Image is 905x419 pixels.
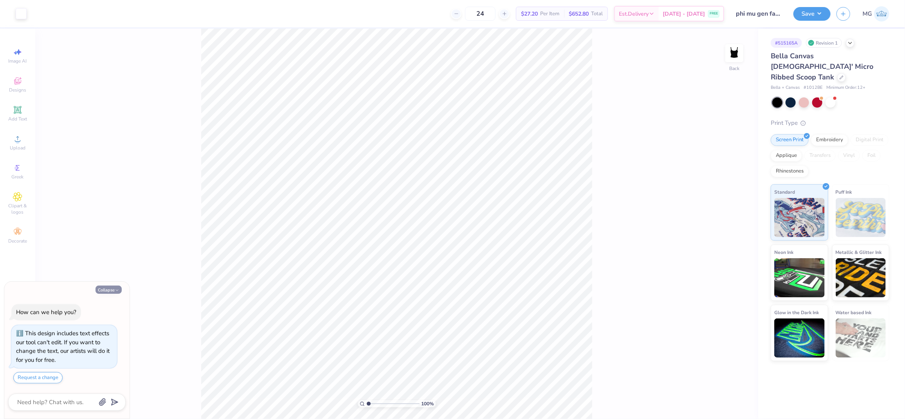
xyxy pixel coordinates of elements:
input: Untitled Design [730,6,788,22]
div: Rhinestones [771,165,809,177]
span: Est. Delivery [619,10,649,18]
div: Foil [862,150,881,162]
span: $27.20 [521,10,538,18]
span: Metallic & Glitter Ink [836,248,882,256]
span: Clipart & logos [4,203,31,215]
span: # 1012BE [804,85,822,91]
span: Standard [774,188,795,196]
span: Water based Ink [836,308,872,316]
span: Total [591,10,603,18]
img: Standard [774,198,825,237]
img: Back [727,45,742,61]
span: Per Item [540,10,559,18]
div: Back [729,65,739,72]
span: Bella Canvas [DEMOGRAPHIC_DATA]' Micro Ribbed Scoop Tank [771,51,873,82]
img: Neon Ink [774,258,825,297]
span: MG [863,9,872,18]
button: Request a change [13,372,63,383]
span: FREE [710,11,718,16]
img: Mary Grace [874,6,889,22]
span: $652.80 [569,10,589,18]
a: MG [863,6,889,22]
img: Water based Ink [836,318,886,358]
div: # 515165A [771,38,802,48]
span: Neon Ink [774,248,793,256]
div: Print Type [771,119,889,128]
span: [DATE] - [DATE] [663,10,705,18]
span: Designs [9,87,26,93]
span: 100 % [422,400,434,407]
div: Vinyl [838,150,860,162]
span: Glow in the Dark Ink [774,308,819,316]
div: Revision 1 [806,38,842,48]
button: Collapse [96,286,122,294]
img: Metallic & Glitter Ink [836,258,886,297]
div: Digital Print [851,134,889,146]
div: Transfers [804,150,836,162]
div: Embroidery [811,134,848,146]
button: Save [793,7,831,21]
span: Decorate [8,238,27,244]
div: Screen Print [771,134,809,146]
div: This design includes text effects our tool can't edit. If you want to change the text, our artist... [16,329,110,364]
input: – – [465,7,496,21]
span: Add Text [8,116,27,122]
img: Puff Ink [836,198,886,237]
span: Image AI [9,58,27,64]
span: Puff Ink [836,188,852,196]
span: Bella + Canvas [771,85,800,91]
img: Glow in the Dark Ink [774,318,825,358]
span: Upload [10,145,25,151]
div: Applique [771,150,802,162]
div: How can we help you? [16,308,76,316]
span: Minimum Order: 12 + [826,85,865,91]
span: Greek [12,174,24,180]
